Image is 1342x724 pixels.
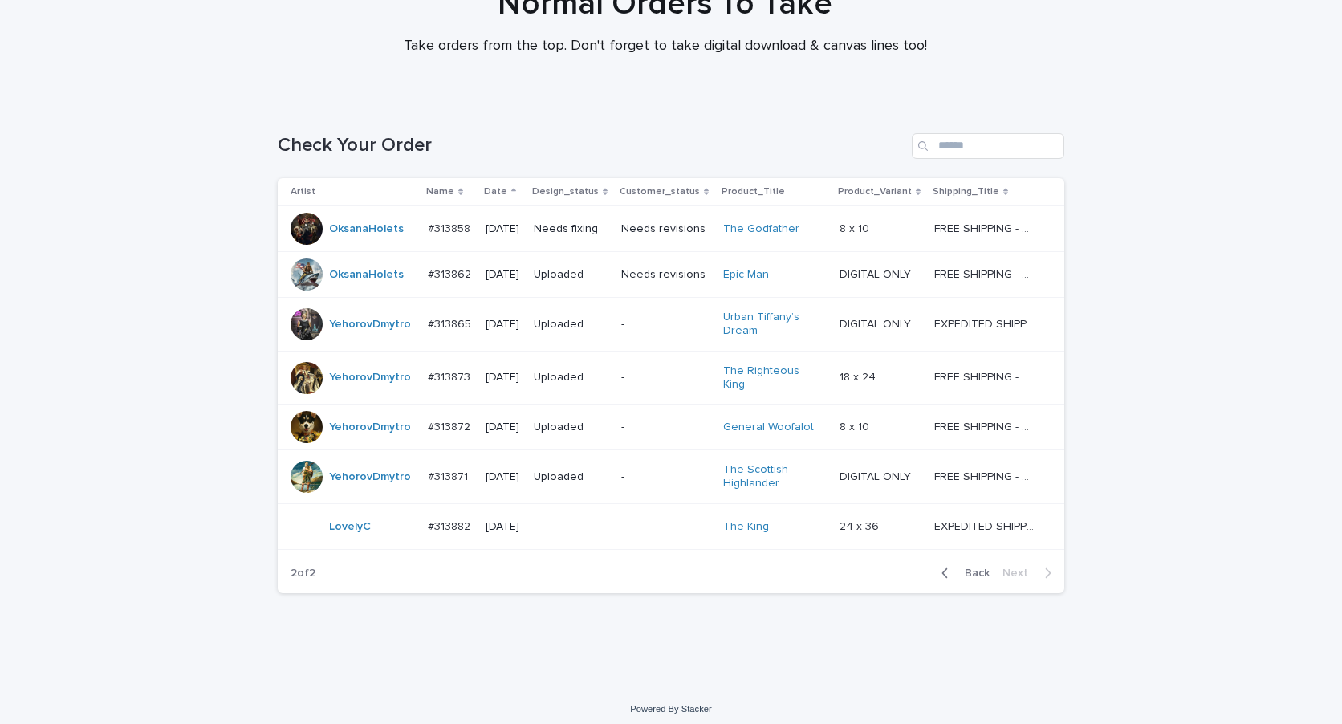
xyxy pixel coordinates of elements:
p: DIGITAL ONLY [840,315,914,331]
p: Name [426,183,454,201]
p: Date [484,183,507,201]
a: OksanaHolets [329,268,404,282]
p: DIGITAL ONLY [840,265,914,282]
tr: YehorovDmytro #313872#313872 [DATE]Uploaded-General Woofalot 8 x 108 x 10 FREE SHIPPING - preview... [278,405,1064,450]
p: Artist [291,183,315,201]
p: Customer_status [620,183,700,201]
tr: YehorovDmytro #313865#313865 [DATE]Uploaded-Urban Tiffany’s Dream DIGITAL ONLYDIGITAL ONLY EXPEDI... [278,298,1064,352]
p: 24 x 36 [840,517,882,534]
p: #313858 [428,219,474,236]
a: The Godfather [723,222,799,236]
p: EXPEDITED SHIPPING - preview in 1 business day; delivery up to 5 business days after your approval. [934,315,1038,331]
a: Powered By Stacker [630,704,711,714]
p: #313872 [428,417,474,434]
button: Back [929,566,996,580]
p: FREE SHIPPING - preview in 1-2 business days, after your approval delivery will take 5-10 b.d. [934,467,1038,484]
p: Needs revisions [621,268,710,282]
p: DIGITAL ONLY [840,467,914,484]
p: [DATE] [486,268,521,282]
tr: YehorovDmytro #313873#313873 [DATE]Uploaded-The Righteous King 18 x 2418 x 24 FREE SHIPPING - pre... [278,351,1064,405]
a: LovelyC [329,520,371,534]
p: Product_Variant [838,183,912,201]
tr: YehorovDmytro #313871#313871 [DATE]Uploaded-The Scottish Highlander DIGITAL ONLYDIGITAL ONLY FREE... [278,450,1064,504]
p: #313865 [428,315,474,331]
p: - [621,318,710,331]
p: - [621,371,710,384]
p: [DATE] [486,520,521,534]
p: [DATE] [486,371,521,384]
a: The Righteous King [723,364,823,392]
p: FREE SHIPPING - preview in 1-2 business days, after your approval delivery will take 5-10 b.d. [934,417,1038,434]
a: YehorovDmytro [329,421,411,434]
a: YehorovDmytro [329,371,411,384]
p: Uploaded [534,470,608,484]
p: [DATE] [486,318,521,331]
p: Needs revisions [621,222,710,236]
p: Needs fixing [534,222,608,236]
p: 8 x 10 [840,417,872,434]
a: YehorovDmytro [329,318,411,331]
a: OksanaHolets [329,222,404,236]
p: Take orders from the top. Don't forget to take digital download & canvas lines too! [344,38,986,55]
input: Search [912,133,1064,159]
p: - [621,470,710,484]
p: - [534,520,608,534]
p: #313873 [428,368,474,384]
p: EXPEDITED SHIPPING - preview in 1 business day; delivery up to 5 business days after your approval. [934,517,1038,534]
p: 18 x 24 [840,368,879,384]
p: Design_status [532,183,599,201]
p: [DATE] [486,222,521,236]
a: The Scottish Highlander [723,463,823,490]
p: [DATE] [486,470,521,484]
p: Uploaded [534,421,608,434]
p: #313882 [428,517,474,534]
span: Back [955,567,990,579]
tr: LovelyC #313882#313882 [DATE]--The King 24 x 3624 x 36 EXPEDITED SHIPPING - preview in 1 business... [278,503,1064,549]
tr: OksanaHolets #313858#313858 [DATE]Needs fixingNeeds revisionsThe Godfather 8 x 108 x 10 FREE SHIP... [278,206,1064,252]
a: Urban Tiffany’s Dream [723,311,823,338]
p: Uploaded [534,318,608,331]
p: 8 x 10 [840,219,872,236]
a: YehorovDmytro [329,470,411,484]
p: [DATE] [486,421,521,434]
p: #313871 [428,467,471,484]
p: Uploaded [534,371,608,384]
p: FREE SHIPPING - preview in 1-2 business days, after your approval delivery will take 5-10 b.d. [934,368,1038,384]
p: #313862 [428,265,474,282]
p: 2 of 2 [278,554,328,593]
button: Next [996,566,1064,580]
p: - [621,520,710,534]
p: Shipping_Title [933,183,999,201]
a: The King [723,520,769,534]
tr: OksanaHolets #313862#313862 [DATE]UploadedNeeds revisionsEpic Man DIGITAL ONLYDIGITAL ONLY FREE S... [278,252,1064,298]
span: Next [1002,567,1038,579]
p: Uploaded [534,268,608,282]
a: General Woofalot [723,421,814,434]
p: FREE SHIPPING - preview in 1-2 business days, after your approval delivery will take 5-10 b.d. [934,219,1038,236]
h1: Check Your Order [278,134,905,157]
p: FREE SHIPPING - preview in 1-2 business days, after your approval delivery will take 5-10 b.d. [934,265,1038,282]
p: - [621,421,710,434]
p: Product_Title [722,183,785,201]
a: Epic Man [723,268,769,282]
